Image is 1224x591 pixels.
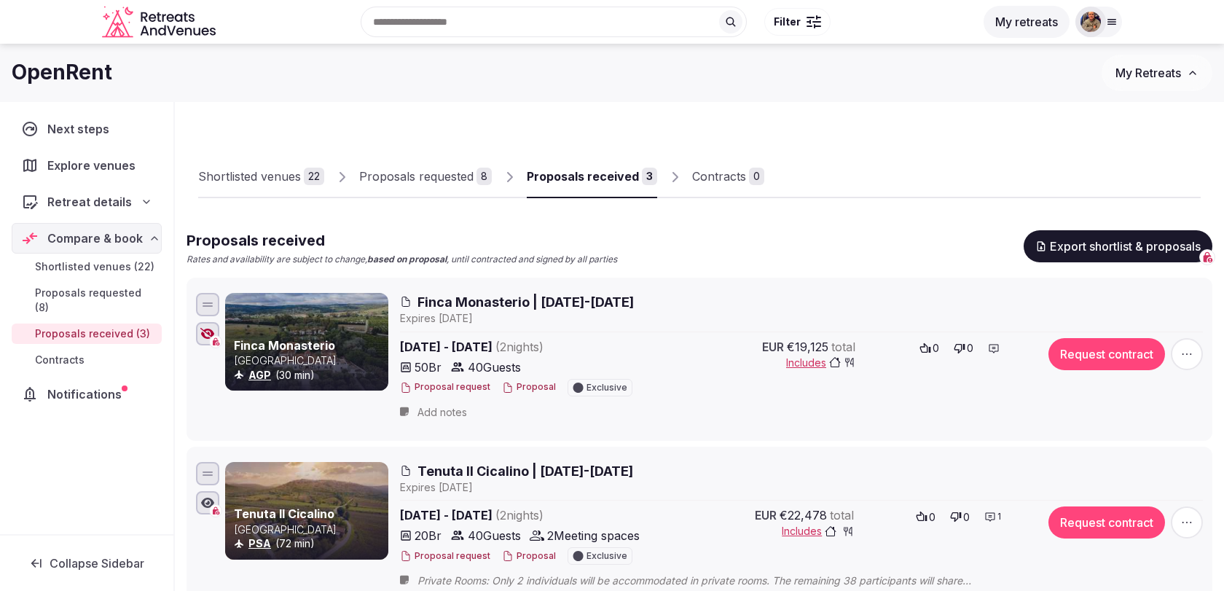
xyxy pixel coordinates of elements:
a: AGP [248,369,271,381]
span: 40 Guests [468,359,521,376]
a: Notifications [12,379,162,410]
p: Rates and availability are subject to change, , until contracted and signed by all parties [187,254,617,266]
div: Expire s [DATE] [400,311,1203,326]
a: Tenuta Il Cicalino [234,506,334,521]
div: 22 [304,168,324,185]
a: My retreats [984,15,1070,29]
button: Request contract [1048,506,1165,539]
span: ( 2 night s ) [495,340,544,354]
button: PSA [248,536,271,551]
button: 0 [949,338,978,359]
p: [GEOGRAPHIC_DATA] [234,353,385,368]
a: Contracts [12,350,162,370]
span: Proposals received (3) [35,326,150,341]
span: €22,478 [780,506,827,524]
button: 0 [946,506,974,527]
button: Export shortlist & proposals [1024,230,1212,262]
span: EUR [762,338,784,356]
span: Next steps [47,120,115,138]
div: Expire s [DATE] [400,480,1203,495]
button: Filter [764,8,831,36]
div: 8 [476,168,492,185]
a: Contracts0 [692,156,764,198]
span: Exclusive [586,383,627,392]
h1: OpenRent [12,58,112,87]
span: Add notes [417,405,467,420]
div: 0 [749,168,764,185]
span: Filter [774,15,801,29]
span: 0 [967,341,973,356]
button: 0 [915,338,943,359]
span: 40 Guests [468,527,521,544]
strong: based on proposal [367,254,447,265]
span: Exclusive [586,552,627,560]
button: Includes [786,356,855,370]
span: Proposals requested (8) [35,286,156,315]
button: Includes [782,524,854,539]
div: Contracts [692,168,746,185]
span: total [830,506,854,524]
span: EUR [755,506,777,524]
span: 0 [963,510,970,525]
a: Proposals received3 [527,156,657,198]
div: Proposals received [527,168,639,185]
a: Explore venues [12,150,162,181]
span: €19,125 [787,338,828,356]
a: Proposals received (3) [12,324,162,344]
span: 1 [997,511,1001,523]
button: Collapse Sidebar [12,547,162,579]
div: Shortlisted venues [198,168,301,185]
p: [GEOGRAPHIC_DATA] [234,522,385,537]
span: 20 Br [415,527,442,544]
span: 0 [929,510,935,525]
a: Shortlisted venues22 [198,156,324,198]
span: ( 2 night s ) [495,508,544,522]
div: 3 [642,168,657,185]
a: Visit the homepage [102,6,219,39]
span: total [831,338,855,356]
svg: Retreats and Venues company logo [102,6,219,39]
span: [DATE] - [DATE] [400,338,656,356]
div: (30 min) [234,368,385,383]
a: Finca Monasterio [234,338,335,353]
button: Proposal request [400,381,490,394]
div: (72 min) [234,536,385,551]
span: My Retreats [1115,66,1181,80]
a: Proposals requested8 [359,156,492,198]
span: Finca Monasterio | [DATE]-[DATE] [417,293,634,311]
a: Proposals requested (8) [12,283,162,318]
span: 50 Br [415,359,442,376]
span: 0 [933,341,939,356]
a: PSA [248,537,271,549]
span: Private Rooms: Only 2 individuals will be accommodated in private rooms. The remaining 38 partici... [417,574,1053,588]
button: My Retreats [1102,55,1212,91]
button: 0 [911,506,940,527]
span: Contracts [35,353,85,367]
a: Next steps [12,114,162,144]
span: Explore venues [47,157,141,174]
button: Proposal request [400,550,490,563]
button: Proposal [502,381,556,394]
button: AGP [248,368,271,383]
button: Proposal [502,550,556,563]
button: My retreats [984,6,1070,38]
a: Shortlisted venues (22) [12,257,162,277]
img: julen [1080,12,1101,32]
span: Notifications [47,385,127,403]
span: Compare & book [47,230,143,247]
div: Proposals requested [359,168,474,185]
h2: Proposals received [187,230,617,251]
span: [DATE] - [DATE] [400,506,656,524]
span: 2 Meeting spaces [547,527,640,544]
span: Tenuta Il Cicalino | [DATE]-[DATE] [417,462,633,480]
span: Retreat details [47,193,132,211]
span: Shortlisted venues (22) [35,259,154,274]
span: Collapse Sidebar [50,556,144,571]
button: Request contract [1048,338,1165,370]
